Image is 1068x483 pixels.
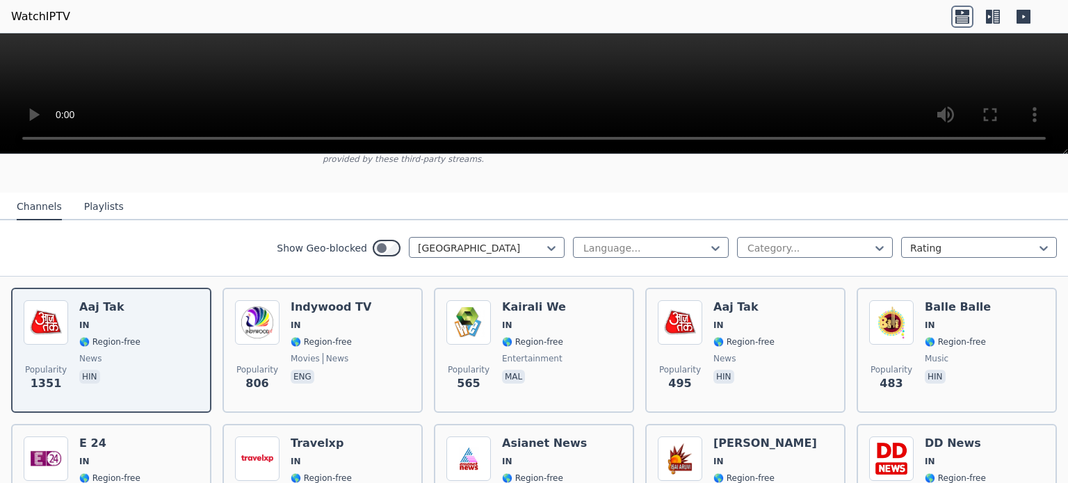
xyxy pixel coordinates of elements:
[457,375,480,392] span: 565
[925,320,935,331] span: IN
[871,364,912,375] span: Popularity
[84,194,124,220] button: Playlists
[880,375,903,392] span: 483
[79,320,90,331] span: IN
[291,320,301,331] span: IN
[502,353,563,364] span: entertainment
[24,300,68,345] img: Aaj Tak
[17,194,62,220] button: Channels
[659,364,701,375] span: Popularity
[79,436,140,450] h6: E 24
[79,336,140,347] span: 🌎 Region-free
[713,300,775,314] h6: Aaj Tak
[79,353,102,364] span: news
[658,300,702,345] img: Aaj Tak
[713,456,724,467] span: IN
[277,241,367,255] label: Show Geo-blocked
[502,320,512,331] span: IN
[502,436,587,450] h6: Asianet News
[502,300,566,314] h6: Kairali We
[236,364,278,375] span: Popularity
[658,436,702,481] img: Isai Aruvi
[79,300,140,314] h6: Aaj Tak
[235,300,280,345] img: Indywood TV
[79,456,90,467] span: IN
[713,353,736,364] span: news
[79,370,100,384] p: hin
[925,336,986,347] span: 🌎 Region-free
[291,370,314,384] p: eng
[668,375,691,392] span: 495
[713,336,775,347] span: 🌎 Region-free
[31,375,62,392] span: 1351
[24,436,68,481] img: E 24
[25,364,67,375] span: Popularity
[713,320,724,331] span: IN
[11,8,70,25] a: WatchIPTV
[713,436,817,450] h6: [PERSON_NAME]
[869,300,914,345] img: Balle Balle
[925,300,991,314] h6: Balle Balle
[925,456,935,467] span: IN
[869,436,914,481] img: DD News
[323,353,348,364] span: news
[925,436,988,450] h6: DD News
[713,370,734,384] p: hin
[291,436,352,450] h6: Travelxp
[502,336,563,347] span: 🌎 Region-free
[291,300,371,314] h6: Indywood TV
[291,456,301,467] span: IN
[448,364,489,375] span: Popularity
[446,436,491,481] img: Asianet News
[925,370,946,384] p: hin
[291,336,352,347] span: 🌎 Region-free
[502,370,525,384] p: mal
[446,300,491,345] img: Kairali We
[502,456,512,467] span: IN
[245,375,268,392] span: 806
[235,436,280,481] img: Travelxp
[291,353,320,364] span: movies
[925,353,948,364] span: music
